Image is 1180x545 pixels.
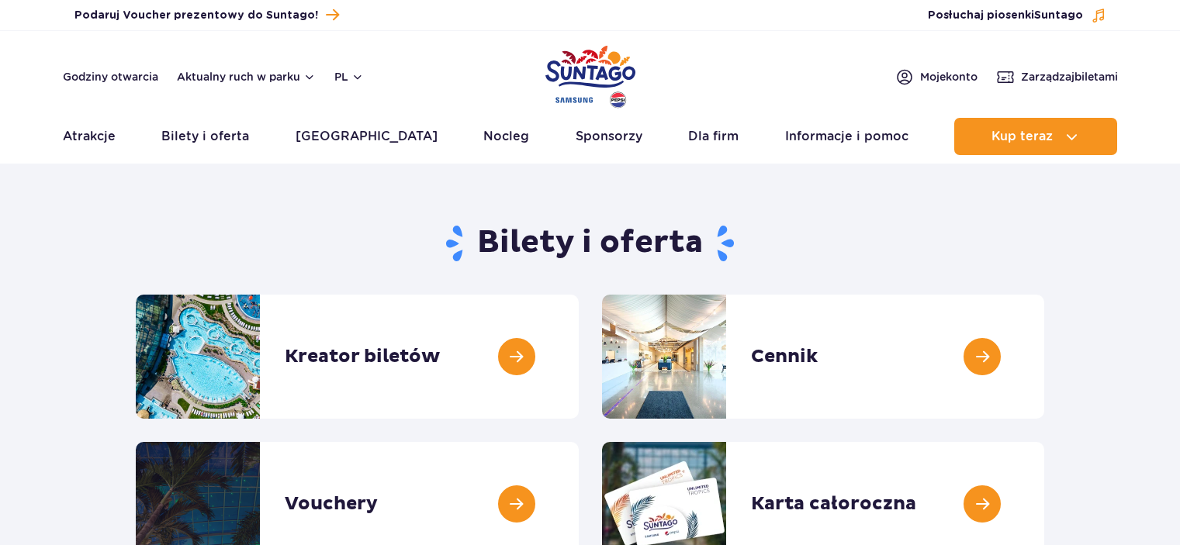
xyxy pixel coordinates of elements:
[74,5,339,26] a: Podaruj Voucher prezentowy do Suntago!
[576,118,642,155] a: Sponsorzy
[928,8,1083,23] span: Posłuchaj piosenki
[545,39,635,110] a: Park of Poland
[296,118,438,155] a: [GEOGRAPHIC_DATA]
[177,71,316,83] button: Aktualny ruch w parku
[483,118,529,155] a: Nocleg
[928,8,1106,23] button: Posłuchaj piosenkiSuntago
[785,118,908,155] a: Informacje i pomoc
[991,129,1053,143] span: Kup teraz
[954,118,1117,155] button: Kup teraz
[920,69,978,85] span: Moje konto
[161,118,249,155] a: Bilety i oferta
[688,118,739,155] a: Dla firm
[996,67,1118,86] a: Zarządzajbiletami
[334,69,364,85] button: pl
[136,223,1044,264] h1: Bilety i oferta
[63,118,116,155] a: Atrakcje
[1034,10,1083,21] span: Suntago
[1021,69,1118,85] span: Zarządzaj biletami
[63,69,158,85] a: Godziny otwarcia
[895,67,978,86] a: Mojekonto
[74,8,318,23] span: Podaruj Voucher prezentowy do Suntago!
